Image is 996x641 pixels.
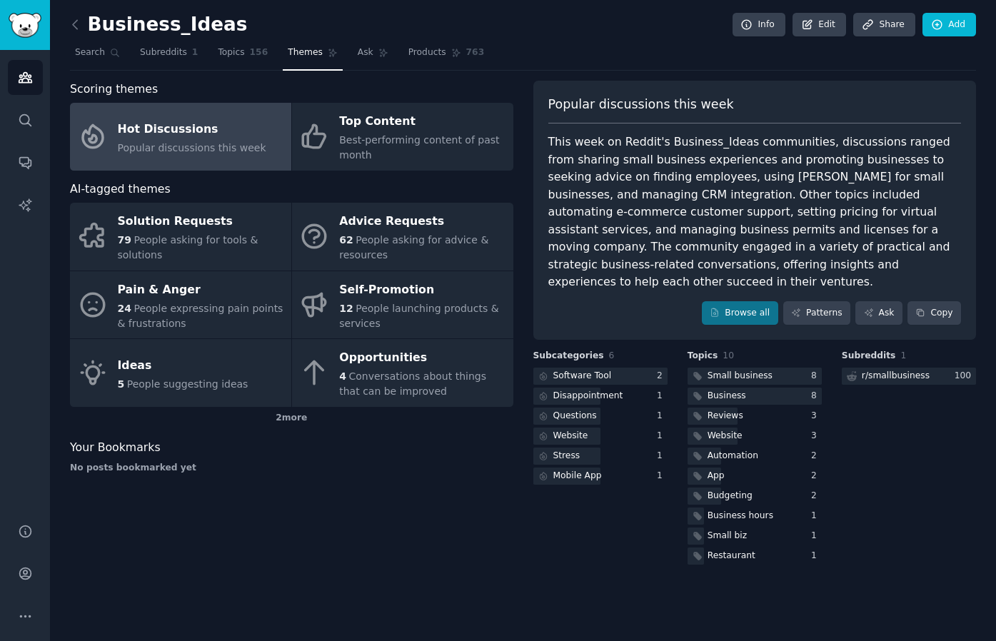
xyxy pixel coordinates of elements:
[708,470,725,483] div: App
[118,378,125,390] span: 5
[553,370,612,383] div: Software Tool
[70,14,247,36] h2: Business_Ideas
[288,46,323,59] span: Themes
[688,368,822,385] a: Small business8
[688,448,822,465] a: Automation2
[140,46,187,59] span: Subreddits
[292,203,513,271] a: Advice Requests62People asking for advice & resources
[192,46,198,59] span: 1
[708,450,758,463] div: Automation
[723,350,734,360] span: 10
[118,118,266,141] div: Hot Discussions
[688,508,822,525] a: Business hours1
[339,370,346,382] span: 4
[900,350,906,360] span: 1
[733,13,785,37] a: Info
[218,46,244,59] span: Topics
[657,470,668,483] div: 1
[533,368,668,385] a: Software Tool2
[708,430,743,443] div: Website
[553,430,588,443] div: Website
[811,470,822,483] div: 2
[118,303,283,329] span: People expressing pain points & frustrations
[657,410,668,423] div: 1
[353,41,393,71] a: Ask
[657,390,668,403] div: 1
[811,510,822,523] div: 1
[339,211,505,233] div: Advice Requests
[553,390,623,403] div: Disappointment
[657,370,668,383] div: 2
[339,303,498,329] span: People launching products & services
[688,388,822,405] a: Business8
[339,134,499,161] span: Best-performing content of past month
[292,339,513,407] a: Opportunities4Conversations about things that can be improved
[292,103,513,171] a: Top ContentBest-performing content of past month
[339,370,486,397] span: Conversations about things that can be improved
[811,410,822,423] div: 3
[292,271,513,339] a: Self-Promotion12People launching products & services
[783,301,850,325] a: Patterns
[339,303,353,314] span: 12
[708,550,755,562] div: Restaurant
[811,430,822,443] div: 3
[553,450,580,463] div: Stress
[708,530,748,542] div: Small biz
[533,350,604,363] span: Subcategories
[250,46,268,59] span: 156
[688,528,822,545] a: Small biz1
[70,41,125,71] a: Search
[70,339,291,407] a: Ideas5People suggesting ideas
[408,46,446,59] span: Products
[70,81,158,99] span: Scoring themes
[688,350,718,363] span: Topics
[70,407,513,430] div: 2 more
[75,46,105,59] span: Search
[907,301,961,325] button: Copy
[70,462,513,475] div: No posts bookmarked yet
[708,370,773,383] div: Small business
[708,490,753,503] div: Budgeting
[688,468,822,485] a: App2
[688,547,822,565] a: Restaurant1
[533,448,668,465] a: Stress1
[70,439,161,457] span: Your Bookmarks
[127,378,248,390] span: People suggesting ideas
[533,408,668,425] a: Questions1
[9,13,41,38] img: GummySearch logo
[70,181,171,198] span: AI-tagged themes
[466,46,485,59] span: 763
[811,370,822,383] div: 8
[118,234,131,246] span: 79
[548,133,962,291] div: This week on Reddit's Business_Ideas communities, discussions ranged from sharing small business ...
[793,13,846,37] a: Edit
[842,368,976,385] a: r/smallbusiness100
[702,301,778,325] a: Browse all
[862,370,930,383] div: r/ smallbusiness
[358,46,373,59] span: Ask
[533,428,668,445] a: Website1
[811,450,822,463] div: 2
[533,468,668,485] a: Mobile App1
[118,278,284,301] div: Pain & Anger
[955,370,976,383] div: 100
[708,510,773,523] div: Business hours
[855,301,902,325] a: Ask
[70,103,291,171] a: Hot DiscussionsPopular discussions this week
[118,234,258,261] span: People asking for tools & solutions
[118,354,248,377] div: Ideas
[118,303,131,314] span: 24
[811,550,822,562] div: 1
[553,410,597,423] div: Questions
[609,350,615,360] span: 6
[339,347,505,370] div: Opportunities
[118,211,284,233] div: Solution Requests
[811,530,822,542] div: 1
[403,41,489,71] a: Products763
[922,13,976,37] a: Add
[135,41,203,71] a: Subreddits1
[688,428,822,445] a: Website3
[842,350,896,363] span: Subreddits
[339,111,505,133] div: Top Content
[283,41,343,71] a: Themes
